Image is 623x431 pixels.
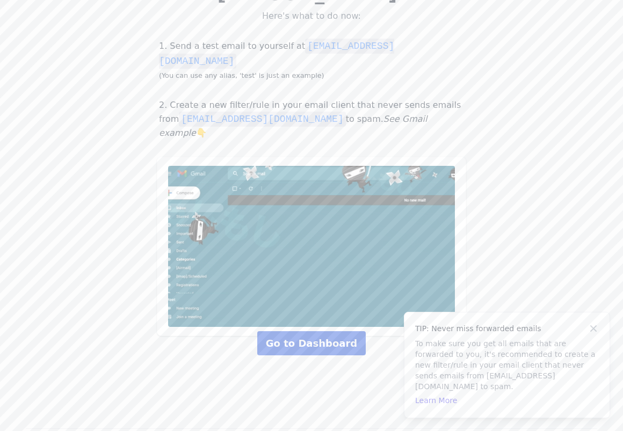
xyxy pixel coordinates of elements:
[191,11,432,21] p: Here's what to do now:
[415,323,599,334] h4: TIP: Never miss forwarded emails
[179,112,345,127] code: [EMAIL_ADDRESS][DOMAIN_NAME]
[159,71,324,79] small: (You can use any alias, 'test' is just an example)
[415,338,599,392] p: To make sure you get all emails that are forwarded to you, it's recommended to create a new filte...
[159,39,394,69] code: [EMAIL_ADDRESS][DOMAIN_NAME]
[168,166,455,327] img: Add noreply@eml.monster to a Never Send to Spam filter in Gmail
[257,331,366,355] a: Go to Dashboard
[157,99,466,140] p: 2. Create a new filter/rule in your email client that never sends emails from to spam. 👇
[157,39,466,82] p: 1. Send a test email to yourself at
[415,396,457,405] a: Learn More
